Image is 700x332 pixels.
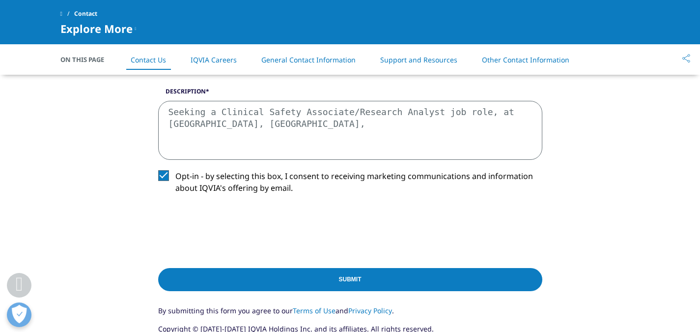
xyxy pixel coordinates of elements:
iframe: reCAPTCHA [158,210,308,248]
a: Other Contact Information [482,55,569,64]
button: Open Preferences [7,302,31,327]
a: Contact Us [131,55,166,64]
a: Terms of Use [293,306,336,315]
input: Submit [158,268,542,291]
span: Contact [74,5,97,23]
span: On This Page [60,55,114,64]
a: General Contact Information [261,55,356,64]
label: Opt-in - by selecting this box, I consent to receiving marketing communications and information a... [158,170,542,199]
a: Privacy Policy [348,306,392,315]
a: IQVIA Careers [191,55,237,64]
label: Description [158,87,542,101]
span: Explore More [60,23,133,34]
a: Support and Resources [380,55,457,64]
p: By submitting this form you agree to our and . [158,305,542,324]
